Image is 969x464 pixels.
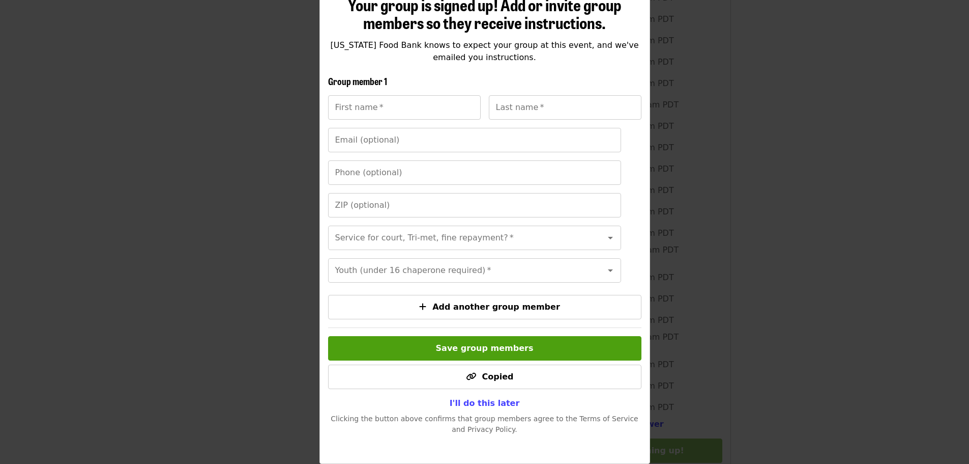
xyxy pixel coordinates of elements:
button: I'll do this later [442,393,528,414]
button: Save group members [328,336,641,361]
input: Phone (optional) [328,160,621,185]
span: [US_STATE] Food Bank knows to expect your group at this event, and we've emailed you instructions. [330,40,638,62]
span: I'll do this later [450,398,520,408]
input: Email (optional) [328,128,621,152]
input: ZIP (optional) [328,193,621,217]
button: Add another group member [328,295,641,319]
input: First name [328,95,481,120]
input: Last name [489,95,641,120]
span: Clicking the button above confirms that group members agree to the Terms of Service and Privacy P... [331,415,638,433]
span: Save group members [436,343,534,353]
button: Open [603,231,618,245]
span: Add another group member [432,302,560,312]
span: Copied [482,372,514,381]
button: Open [603,263,618,278]
span: Group member 1 [328,74,387,88]
button: Copied [328,365,641,389]
i: plus icon [419,302,426,312]
i: link icon [466,372,476,381]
